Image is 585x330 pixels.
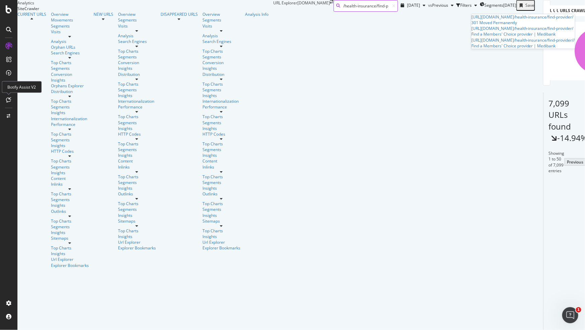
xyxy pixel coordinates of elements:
div: Top Charts [51,245,89,251]
div: Insights [51,110,89,115]
div: Visits [51,29,89,35]
a: Segments [118,147,156,152]
a: HTTP Codes [202,131,240,137]
div: Save [525,2,534,8]
a: Overview [51,11,89,17]
a: Segments [51,23,89,29]
a: Insights [202,213,240,218]
a: Insights [51,77,89,83]
div: Analysis [51,39,89,44]
div: Internationalization [118,98,154,104]
a: CURRENT URLS [17,11,46,17]
a: Inlinks [51,181,89,187]
a: Analysis [118,33,156,39]
div: DISAPPEARED URLS [161,11,198,17]
div: Insights [118,213,156,218]
a: Insights [202,152,240,158]
a: Insights [118,93,156,98]
div: Top Charts [51,218,89,224]
a: Explorer Bookmarks [118,245,156,251]
div: Insights [51,230,89,235]
div: Botify Assist V2 [2,81,42,93]
a: [URL][DOMAIN_NAME]/health-insurance/find-provider//Find a Members' Choice provider | Medibank [471,37,575,48]
a: Top Charts [51,191,89,197]
div: Segments [51,137,89,143]
div: Url Explorer [202,239,240,245]
a: Top Charts [202,201,240,206]
a: Explorer Bookmarks [202,245,240,251]
a: Performance [202,104,240,110]
a: Inlinks [118,164,156,170]
a: Visits [118,23,156,29]
div: [URL][DOMAIN_NAME] / [471,37,575,43]
a: Top Charts [51,60,89,65]
a: Content [118,158,156,164]
div: Explorer Bookmarks [51,263,89,268]
div: Insights [118,234,156,239]
a: Insights [51,143,89,148]
a: Segments [51,224,89,230]
a: Segments [51,104,89,110]
a: Movements [51,17,89,23]
a: NEW URLS [94,11,113,17]
a: Insights [118,152,156,158]
div: Insights [202,126,240,131]
div: Segments [51,65,89,71]
div: Conversion [51,72,89,77]
a: Segments [118,87,156,93]
a: Internationalization [202,98,239,104]
div: Find a Members' Choice provider | Medibank [471,31,575,37]
a: Orphans Explorer [51,83,89,89]
a: Insights [202,93,240,98]
div: Find a Members' Choice provider | Medibank [471,43,575,49]
a: Overview [118,11,156,17]
a: Sitemaps [202,218,240,224]
div: Segments [202,54,240,60]
a: Segments [202,180,240,185]
div: Segments [118,17,156,23]
a: Top Charts [202,48,240,54]
div: [DATE] [503,2,516,8]
div: [URL][DOMAIN_NAME] [471,26,575,31]
a: Top Charts [118,174,156,180]
div: Visits [202,23,240,29]
a: Insights [202,185,240,191]
div: Segments [51,164,89,170]
span: /health-insurance/find-provider/ [514,26,574,31]
div: Top Charts [51,158,89,164]
a: Insights [51,202,89,208]
a: Top Charts [118,141,156,147]
a: Url Explorer [118,239,156,245]
a: Overview [202,11,240,17]
a: Distribution [202,72,240,77]
a: Top Charts [118,228,156,234]
a: Content [51,176,89,181]
div: HTTP Codes [118,131,156,137]
span: vs [428,2,432,8]
a: Segments [118,54,156,60]
div: Distribution [51,89,89,94]
a: Segments [118,180,156,185]
a: Top Charts [202,114,240,120]
span: 7,099 URLs found [548,98,571,132]
a: Top Charts [51,98,89,104]
a: Top Charts [118,81,156,87]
